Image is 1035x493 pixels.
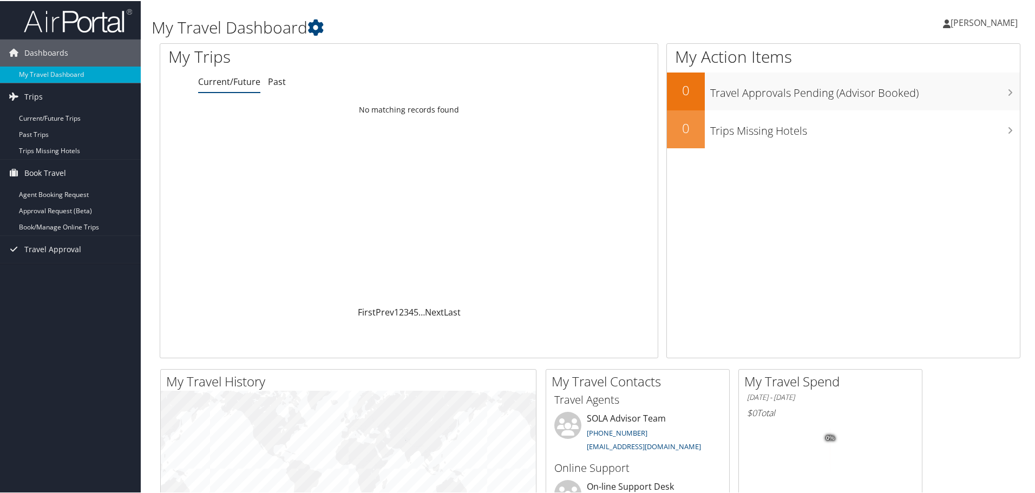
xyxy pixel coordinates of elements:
[826,434,835,441] tspan: 0%
[554,459,721,475] h3: Online Support
[414,305,418,317] a: 5
[24,159,66,186] span: Book Travel
[587,441,701,450] a: [EMAIL_ADDRESS][DOMAIN_NAME]
[710,117,1020,137] h3: Trips Missing Hotels
[667,44,1020,67] h1: My Action Items
[198,75,260,87] a: Current/Future
[554,391,721,406] h3: Travel Agents
[166,371,536,390] h2: My Travel History
[394,305,399,317] a: 1
[667,71,1020,109] a: 0Travel Approvals Pending (Advisor Booked)
[376,305,394,317] a: Prev
[587,427,647,437] a: [PHONE_NUMBER]
[24,235,81,262] span: Travel Approval
[24,82,43,109] span: Trips
[409,305,414,317] a: 4
[951,16,1018,28] span: [PERSON_NAME]
[667,118,705,136] h2: 0
[418,305,425,317] span: …
[152,15,736,38] h1: My Travel Dashboard
[24,7,132,32] img: airportal-logo.png
[744,371,922,390] h2: My Travel Spend
[710,79,1020,100] h3: Travel Approvals Pending (Advisor Booked)
[747,391,914,402] h6: [DATE] - [DATE]
[747,406,757,418] span: $0
[399,305,404,317] a: 2
[404,305,409,317] a: 3
[268,75,286,87] a: Past
[552,371,729,390] h2: My Travel Contacts
[943,5,1029,38] a: [PERSON_NAME]
[667,80,705,98] h2: 0
[168,44,442,67] h1: My Trips
[747,406,914,418] h6: Total
[444,305,461,317] a: Last
[160,99,658,119] td: No matching records found
[24,38,68,65] span: Dashboards
[425,305,444,317] a: Next
[549,411,726,455] li: SOLA Advisor Team
[667,109,1020,147] a: 0Trips Missing Hotels
[358,305,376,317] a: First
